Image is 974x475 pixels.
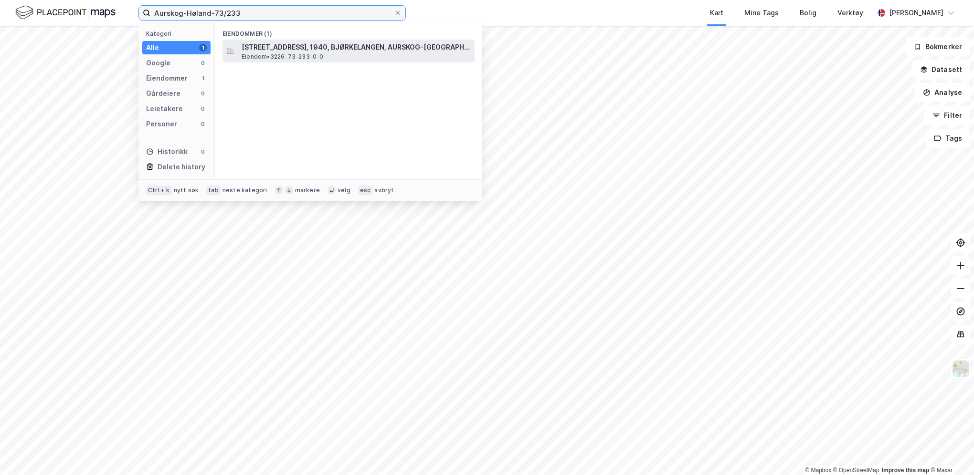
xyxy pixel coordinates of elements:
div: esc [358,186,373,195]
div: Verktøy [837,7,863,19]
div: Bolig [800,7,816,19]
button: Bokmerker [906,37,970,56]
div: Ctrl + k [146,186,172,195]
div: Leietakere [146,103,183,114]
div: Kategori [146,30,211,37]
div: Personer [146,118,177,130]
button: Analyse [915,83,970,102]
button: Filter [924,106,970,125]
a: Mapbox [805,467,831,474]
div: Historikk [146,146,188,157]
input: Søk på adresse, matrikkel, gårdeiere, leietakere eller personer [150,6,394,20]
div: markere [295,186,320,194]
a: Improve this map [882,467,929,474]
div: avbryt [374,186,394,194]
div: neste kategori [222,186,267,194]
span: [STREET_ADDRESS], 1940, BJØRKELANGEN, AURSKOG-[GEOGRAPHIC_DATA] [242,41,471,53]
button: Tags [926,129,970,148]
div: Alle [146,42,159,53]
div: Mine Tags [744,7,779,19]
div: Delete history [158,161,205,173]
div: Google [146,57,170,69]
div: Gårdeiere [146,88,180,99]
div: 0 [199,105,207,113]
div: tab [206,186,221,195]
iframe: Chat Widget [926,429,974,475]
span: Eiendom • 3226-73-233-0-0 [242,53,324,61]
div: 0 [199,59,207,67]
div: Kart [710,7,723,19]
div: Kontrollprogram for chat [926,429,974,475]
img: logo.f888ab2527a4732fd821a326f86c7f29.svg [15,4,116,21]
div: Eiendommer [146,72,188,84]
div: 1 [199,44,207,52]
div: 1 [199,74,207,82]
div: 0 [199,148,207,155]
div: nytt søk [174,186,199,194]
div: 0 [199,120,207,128]
div: velg [338,186,350,194]
div: Eiendommer (1) [215,22,482,40]
button: Datasett [912,60,970,79]
a: OpenStreetMap [833,467,879,474]
div: 0 [199,90,207,97]
img: Z [952,360,970,378]
div: [PERSON_NAME] [889,7,943,19]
